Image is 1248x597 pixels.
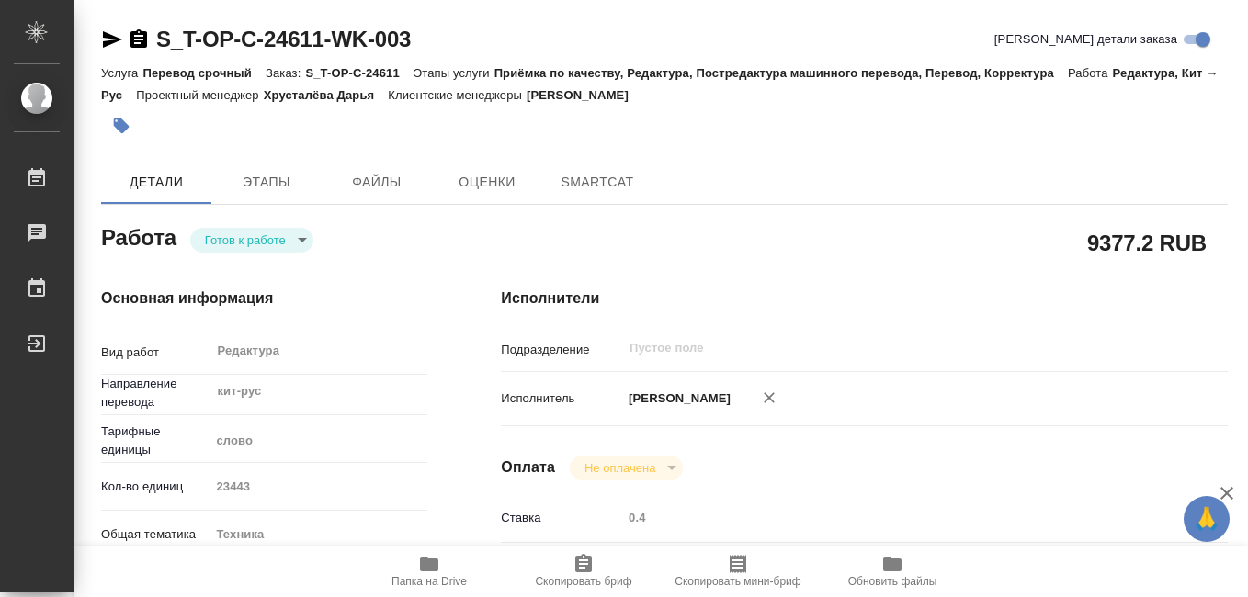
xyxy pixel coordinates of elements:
[199,232,291,248] button: Готов к работе
[994,30,1177,49] span: [PERSON_NAME] детали заказа
[622,389,731,408] p: [PERSON_NAME]
[535,575,631,588] span: Скопировать бриф
[848,575,937,588] span: Обновить файлы
[501,389,622,408] p: Исполнитель
[494,66,1068,80] p: Приёмка по качеству, Редактура, Постредактура машинного перевода, Перевод, Корректура
[190,228,313,253] div: Готов к работе
[570,456,683,480] div: Готов к работе
[1191,500,1222,538] span: 🙏
[101,28,123,51] button: Скопировать ссылку для ЯМессенджера
[101,422,210,459] p: Тарифные единицы
[527,88,642,102] p: [PERSON_NAME]
[414,66,494,80] p: Этапы услуги
[1087,227,1207,258] h2: 9377.2 RUB
[112,171,200,194] span: Детали
[136,88,263,102] p: Проектный менеджер
[101,478,210,496] p: Кол-во единиц
[443,171,531,194] span: Оценки
[501,287,1228,310] h4: Исполнители
[101,220,176,253] h2: Работа
[210,473,427,500] input: Пустое поле
[622,504,1167,531] input: Пустое поле
[352,546,506,597] button: Папка на Drive
[210,519,427,550] div: Техника
[628,337,1124,359] input: Пустое поле
[1184,496,1230,542] button: 🙏
[815,546,970,597] button: Обновить файлы
[210,425,427,456] div: слово
[391,575,467,588] span: Папка на Drive
[142,66,266,80] p: Перевод срочный
[333,171,421,194] span: Файлы
[266,66,305,80] p: Заказ:
[506,546,661,597] button: Скопировать бриф
[553,171,641,194] span: SmartCat
[156,27,411,51] a: S_T-OP-C-24611-WK-003
[128,28,150,51] button: Скопировать ссылку
[661,546,815,597] button: Скопировать мини-бриф
[388,88,527,102] p: Клиентские менеджеры
[579,460,661,476] button: Не оплачена
[101,344,210,362] p: Вид работ
[101,375,210,411] p: Направление перевода
[101,525,210,544] p: Общая тематика
[101,66,142,80] p: Услуга
[501,456,555,479] h4: Оплата
[264,88,389,102] p: Хрусталёва Дарья
[675,575,800,588] span: Скопировать мини-бриф
[1068,66,1113,80] p: Работа
[749,377,789,418] button: Удалить исполнителя
[305,66,413,80] p: S_T-OP-C-24611
[222,171,311,194] span: Этапы
[101,287,427,310] h4: Основная информация
[501,341,622,359] p: Подразделение
[101,106,142,146] button: Добавить тэг
[501,509,622,527] p: Ставка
